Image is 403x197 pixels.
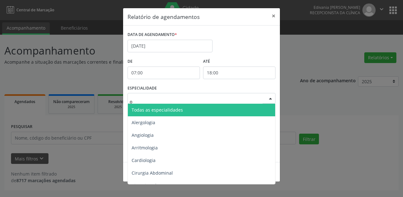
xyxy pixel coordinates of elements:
[132,170,173,176] span: Cirurgia Abdominal
[128,84,157,93] label: ESPECIALIDADE
[132,132,154,138] span: Angiologia
[130,95,263,108] input: Seleciona uma especialidade
[132,183,187,188] span: Cirurgia Cabeça e Pescoço
[128,13,200,21] h5: Relatório de agendamentos
[132,145,158,151] span: Arritmologia
[132,107,183,113] span: Todas as especialidades
[128,40,213,52] input: Selecione uma data ou intervalo
[267,8,280,24] button: Close
[132,157,156,163] span: Cardiologia
[203,67,275,79] input: Selecione o horário final
[132,119,155,125] span: Alergologia
[128,67,200,79] input: Selecione o horário inicial
[128,30,177,40] label: DATA DE AGENDAMENTO
[203,57,275,67] label: ATÉ
[128,57,200,67] label: De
